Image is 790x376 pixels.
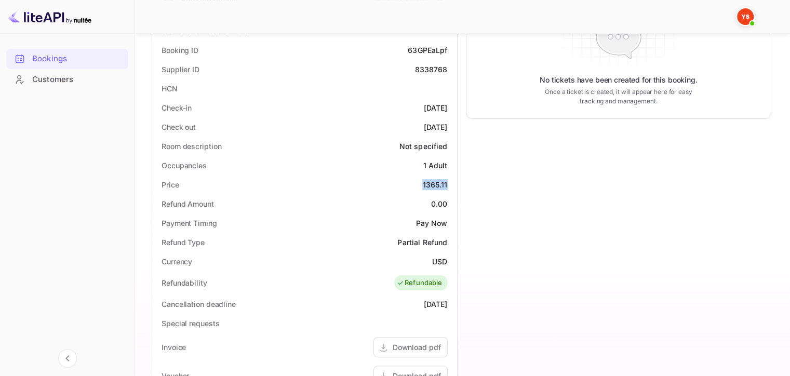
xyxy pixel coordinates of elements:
[6,49,128,69] div: Bookings
[6,70,128,89] a: Customers
[423,160,447,171] div: 1 Adult
[422,179,447,190] div: 1365.11
[537,87,700,106] p: Once a ticket is created, it will appear here for easy tracking and management.
[432,256,447,267] div: USD
[162,141,221,152] div: Room description
[162,179,179,190] div: Price
[397,278,443,288] div: Refundable
[162,299,236,310] div: Cancellation deadline
[162,318,219,329] div: Special requests
[399,141,448,152] div: Not specified
[416,218,447,229] div: Pay Now
[162,256,192,267] div: Currency
[162,102,192,113] div: Check-in
[424,299,448,310] div: [DATE]
[393,342,441,353] div: Download pdf
[162,277,207,288] div: Refundability
[162,237,205,248] div: Refund Type
[414,64,447,75] div: 8338768
[424,122,448,132] div: [DATE]
[408,45,447,56] div: 63GPEaLpf
[162,218,217,229] div: Payment Timing
[397,237,447,248] div: Partial Refund
[8,8,91,25] img: LiteAPI logo
[6,49,128,68] a: Bookings
[58,349,77,368] button: Collapse navigation
[162,64,199,75] div: Supplier ID
[6,70,128,90] div: Customers
[32,74,123,86] div: Customers
[162,45,198,56] div: Booking ID
[162,160,207,171] div: Occupancies
[737,8,754,25] img: Yandex Support
[32,53,123,65] div: Bookings
[162,342,186,353] div: Invoice
[162,198,214,209] div: Refund Amount
[431,198,448,209] div: 0.00
[162,122,196,132] div: Check out
[540,75,698,85] p: No tickets have been created for this booking.
[162,83,178,94] div: HCN
[424,102,448,113] div: [DATE]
